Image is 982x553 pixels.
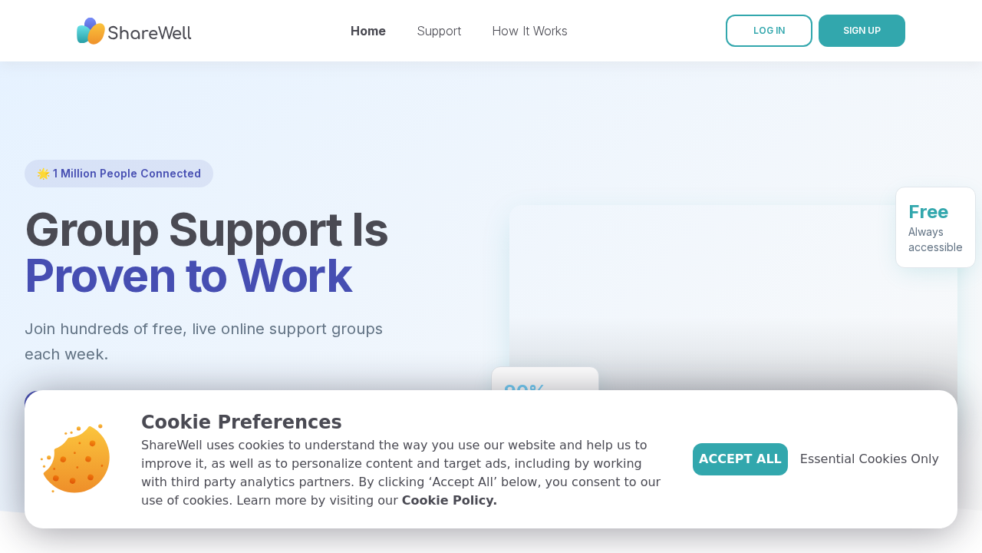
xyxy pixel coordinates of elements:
a: How It Works [492,23,568,38]
a: Home [351,23,386,38]
span: SIGN UP [843,25,881,36]
h1: Group Support Is [25,206,473,298]
span: Proven to Work [25,247,351,303]
a: Support [417,23,461,38]
button: Accept All [693,443,788,475]
div: Free [908,192,963,217]
span: LOG IN [753,25,785,36]
span: Accept All [699,450,782,469]
img: ShareWell Nav Logo [77,10,192,52]
p: Join hundreds of free, live online support groups each week. [25,316,466,366]
p: ShareWell uses cookies to understand the way you use our website and help us to improve it, as we... [141,436,668,510]
span: Essential Cookies Only [800,450,939,469]
div: Always accessible [908,217,963,247]
a: LOG IN [726,15,812,47]
div: 🌟 1 Million People Connected [25,160,213,187]
button: SIGN UP [819,15,905,47]
p: Cookie Preferences [141,409,668,436]
div: 90% [504,372,586,396]
a: Cookie Policy. [402,492,497,510]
